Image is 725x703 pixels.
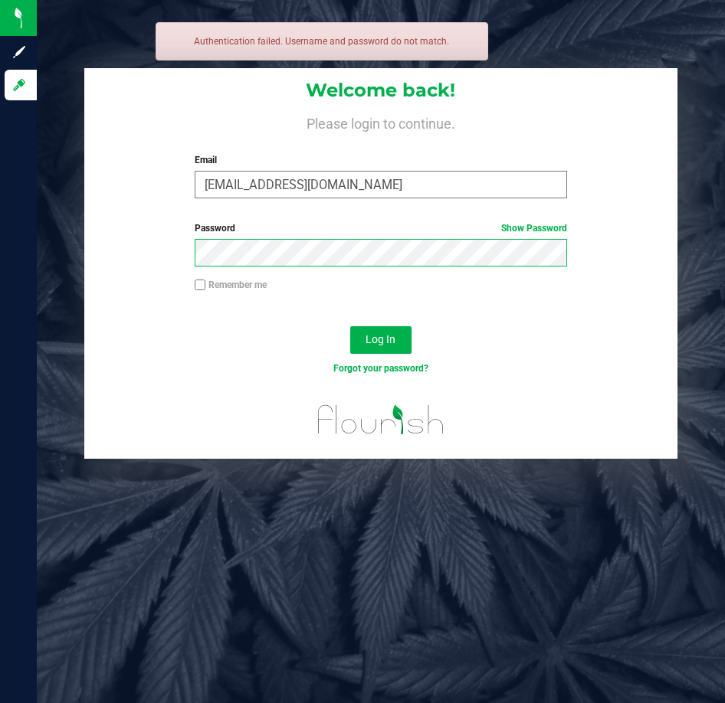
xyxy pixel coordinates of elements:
[195,153,567,167] label: Email
[11,77,27,93] inline-svg: Log in
[366,333,395,345] span: Log In
[84,113,677,132] h4: Please login to continue.
[501,223,567,234] a: Show Password
[307,392,454,447] img: flourish_logo.svg
[156,22,488,60] div: Authentication failed. Username and password do not match.
[195,223,235,234] span: Password
[84,80,677,100] h1: Welcome back!
[195,280,205,290] input: Remember me
[350,326,412,354] button: Log In
[333,363,428,374] a: Forgot your password?
[11,44,27,60] inline-svg: Sign up
[195,278,267,292] label: Remember me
